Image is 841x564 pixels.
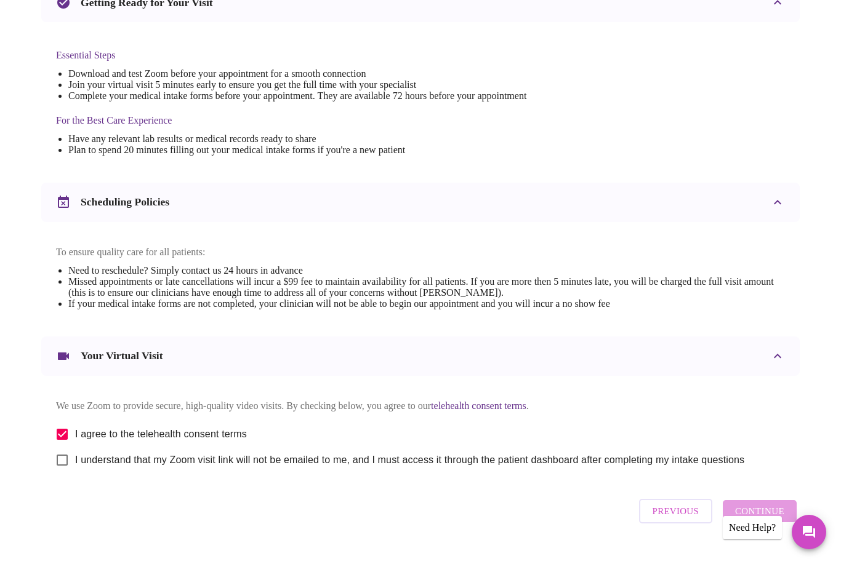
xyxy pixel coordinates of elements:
[792,515,826,549] button: Messages
[68,265,785,276] li: Need to reschedule? Simply contact us 24 hours in advance
[41,336,800,376] div: Your Virtual Visit
[68,145,526,156] li: Plan to spend 20 minutes filling out your medical intake forms if you're a new patient
[68,90,526,101] li: Complete your medical intake forms before your appointment. They are available 72 hours before yo...
[56,247,785,258] p: To ensure quality care for all patients:
[68,276,785,298] li: Missed appointments or late cancellations will incur a $99 fee to maintain availability for all p...
[723,516,782,539] div: Need Help?
[431,400,526,411] a: telehealth consent terms
[81,349,163,362] h3: Your Virtual Visit
[653,503,699,519] span: Previous
[68,298,785,309] li: If your medical intake forms are not completed, your clinician will not be able to begin our appo...
[41,183,800,222] div: Scheduling Policies
[75,453,744,467] span: I understand that my Zoom visit link will not be emailed to me, and I must access it through the ...
[68,68,526,79] li: Download and test Zoom before your appointment for a smooth connection
[68,133,526,145] li: Have any relevant lab results or medical records ready to share
[68,79,526,90] li: Join your virtual visit 5 minutes early to ensure you get the full time with your specialist
[56,115,526,126] h4: For the Best Care Experience
[56,400,785,411] p: We use Zoom to provide secure, high-quality video visits. By checking below, you agree to our .
[56,50,526,61] h4: Essential Steps
[639,499,712,523] button: Previous
[75,427,247,442] span: I agree to the telehealth consent terms
[81,196,169,209] h3: Scheduling Policies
